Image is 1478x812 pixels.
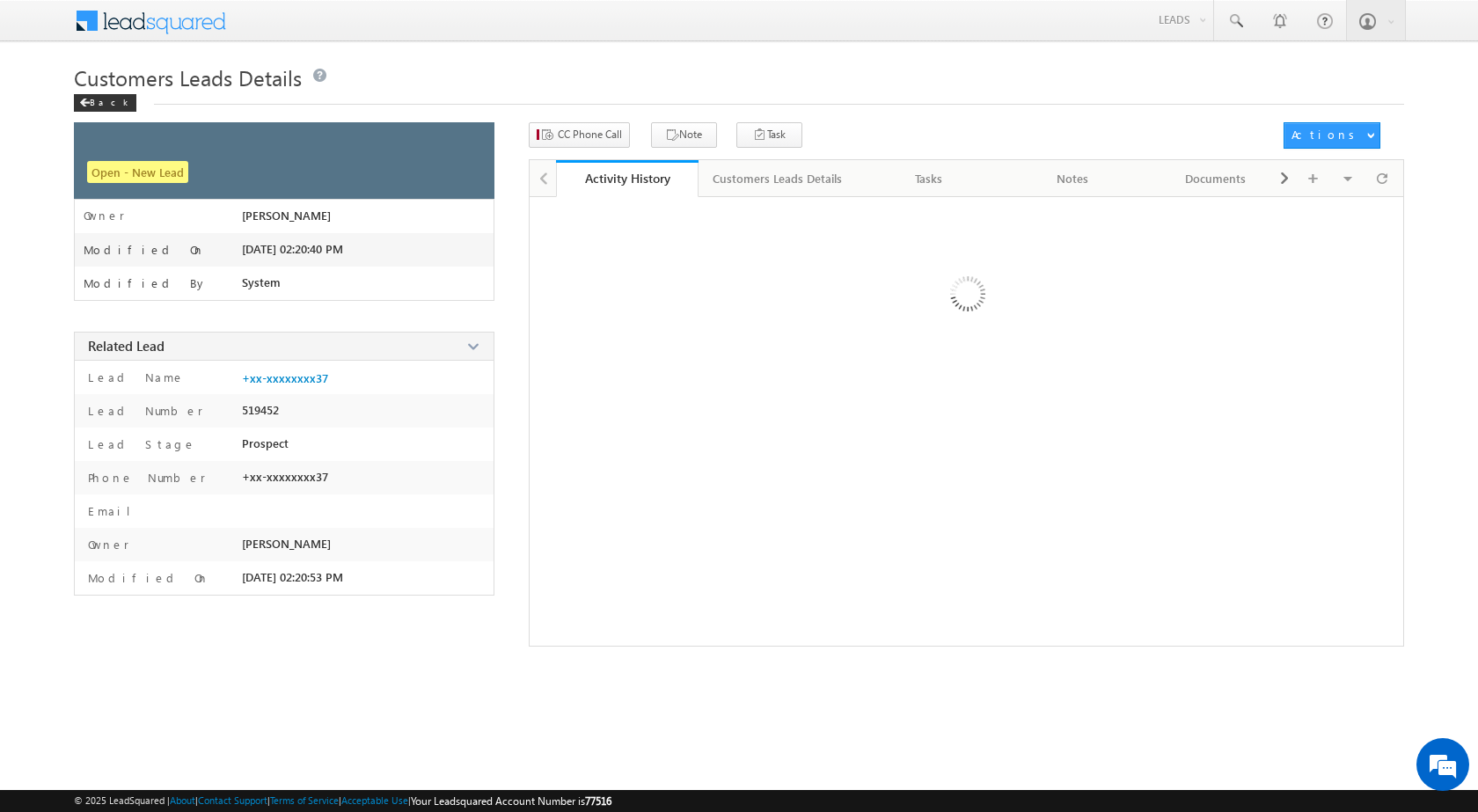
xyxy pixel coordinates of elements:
[713,168,842,189] div: Customers Leads Details
[74,63,302,91] span: Customers Leads Details
[242,371,328,385] a: +xx-xxxxxxxx37
[84,243,205,257] label: Modified On
[84,276,208,290] label: Modified By
[585,794,611,808] span: 77516
[242,208,331,223] span: [PERSON_NAME]
[84,208,125,223] label: Owner
[242,242,343,256] span: [DATE] 02:20:40 PM
[556,160,699,197] a: Activity History
[270,794,339,806] a: Terms of Service
[341,794,408,806] a: Acceptable Use
[1159,168,1272,189] div: Documents
[74,793,611,809] span: © 2025 LeadSquared | | | | |
[84,503,144,519] label: Email
[242,537,331,551] span: [PERSON_NAME]
[699,160,858,197] a: Customers Leads Details
[198,794,267,806] a: Contact Support
[872,168,985,189] div: Tasks
[529,122,630,148] button: CC Phone Call
[242,403,279,417] span: 519452
[875,206,1057,388] img: Loading ...
[569,170,686,187] div: Activity History
[84,570,209,586] label: Modified On
[242,470,328,484] span: +xx-xxxxxxxx37
[858,160,1001,197] a: Tasks
[242,570,343,584] span: [DATE] 02:20:53 PM
[87,161,188,183] span: Open - New Lead
[84,470,206,486] label: Phone Number
[170,794,195,806] a: About
[84,403,203,419] label: Lead Number
[1145,160,1288,197] a: Documents
[84,537,129,552] label: Owner
[1015,168,1129,189] div: Notes
[74,94,136,112] div: Back
[736,122,802,148] button: Task
[88,337,165,355] span: Related Lead
[242,436,289,450] span: Prospect
[242,275,281,289] span: System
[84,369,185,385] label: Lead Name
[411,794,611,808] span: Your Leadsquared Account Number is
[84,436,196,452] label: Lead Stage
[1284,122,1380,149] button: Actions
[1001,160,1145,197] a: Notes
[651,122,717,148] button: Note
[1291,127,1361,143] div: Actions
[558,127,622,143] span: CC Phone Call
